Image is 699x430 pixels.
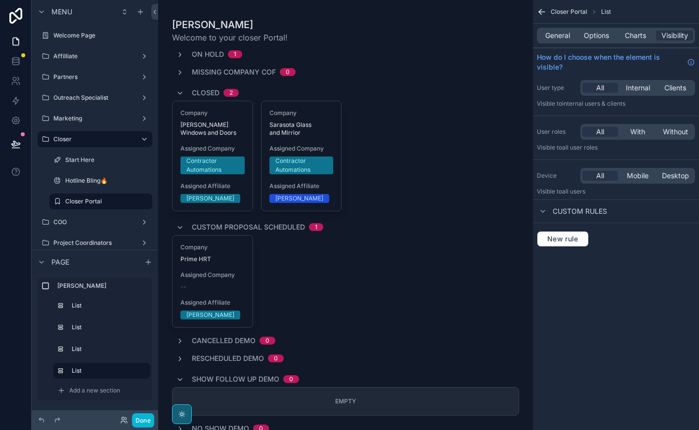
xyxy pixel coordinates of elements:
[53,52,136,60] label: Affilliate
[664,83,686,93] span: Clients
[562,188,585,195] span: all users
[53,239,136,247] label: Project Coordinators
[38,111,152,126] a: Marketing
[537,144,695,152] p: Visible to
[627,171,649,181] span: Mobile
[543,235,582,243] span: New rule
[537,52,695,72] a: How do I choose when the element is visible?
[53,32,150,39] label: Welcome Page
[51,257,69,267] span: Page
[596,127,604,137] span: All
[72,367,142,375] label: List
[661,31,688,40] span: Visibility
[663,127,688,137] span: Without
[53,94,136,102] label: Outreach Specialist
[551,8,587,16] span: Closer Portal
[38,69,152,85] a: Partners
[38,48,152,64] a: Affilliate
[49,152,152,168] a: Start Here
[38,214,152,230] a: COO
[69,387,120,394] span: Add a new section
[53,135,132,143] label: Closer
[584,31,609,40] span: Options
[38,235,152,251] a: Project Coordinators
[38,28,152,43] a: Welcome Page
[53,115,136,122] label: Marketing
[53,218,136,226] label: COO
[49,194,152,209] a: Closer Portal
[57,282,148,290] label: [PERSON_NAME]
[601,8,611,16] span: List
[596,171,604,181] span: All
[72,345,146,353] label: List
[537,188,695,195] p: Visible to
[65,156,150,164] label: Start Here
[596,83,604,93] span: All
[537,100,695,108] p: Visible to
[38,131,152,147] a: Closer
[537,128,576,136] label: User roles
[53,73,136,81] label: Partners
[662,171,689,181] span: Desktop
[537,84,576,92] label: User type
[537,231,589,247] button: New rule
[51,7,72,17] span: Menu
[630,127,645,137] span: With
[553,206,607,216] span: Custom rules
[562,100,625,107] span: Internal users & clients
[65,177,150,185] label: Hotline Bling🔥
[38,90,152,106] a: Outreach Specialist
[132,413,154,428] button: Done
[626,83,650,93] span: Internal
[537,172,576,180] label: Device
[625,31,646,40] span: Charts
[49,173,152,189] a: Hotline Bling🔥
[65,197,146,205] label: Closer Portal
[537,52,683,72] span: How do I choose when the element is visible?
[32,274,158,410] div: scrollable content
[72,302,146,310] label: List
[545,31,570,40] span: General
[562,144,598,151] span: All user roles
[72,323,146,331] label: List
